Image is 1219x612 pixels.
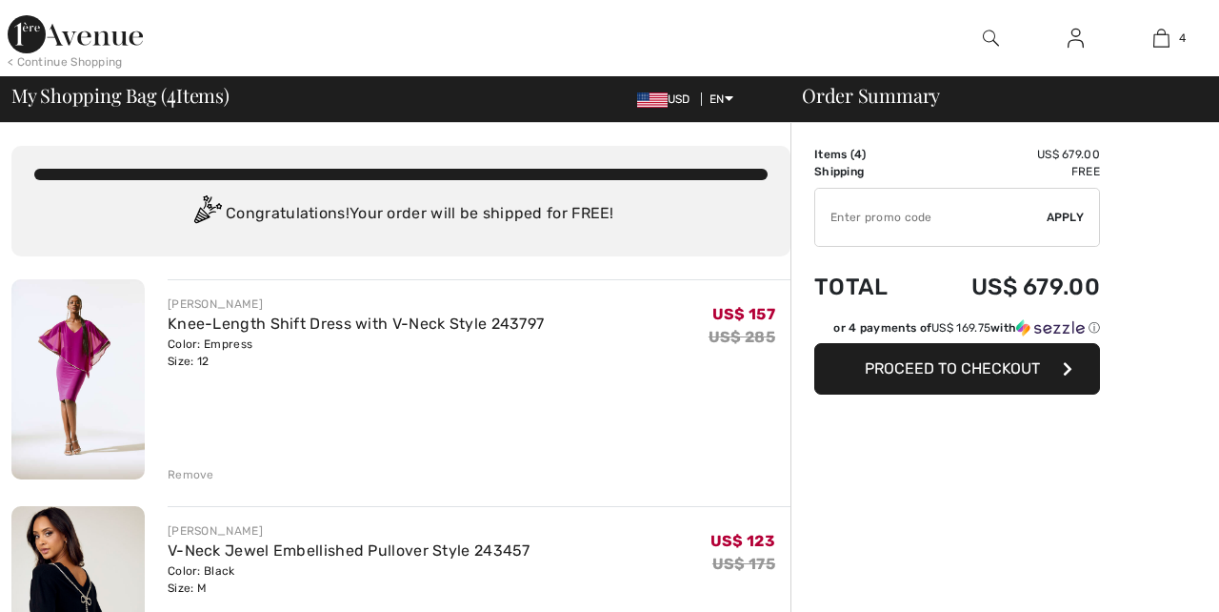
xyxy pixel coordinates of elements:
[168,562,530,597] div: Color: Black Size: M
[8,53,123,71] div: < Continue Shopping
[1179,30,1186,47] span: 4
[168,336,544,370] div: Color: Empress Size: 12
[814,255,918,319] td: Total
[814,163,918,180] td: Shipping
[168,541,530,560] a: V-Neck Jewel Embellished Pullover Style 243457
[709,328,775,346] s: US$ 285
[637,92,668,108] img: US Dollar
[11,86,230,105] span: My Shopping Bag ( Items)
[1052,27,1099,51] a: Sign In
[865,359,1040,377] span: Proceed to Checkout
[168,315,544,333] a: Knee-Length Shift Dress with V-Neck Style 243797
[168,466,214,483] div: Remove
[637,92,698,106] span: USD
[1047,209,1085,226] span: Apply
[815,189,1047,246] input: Promo code
[8,15,143,53] img: 1ère Avenue
[918,146,1100,163] td: US$ 679.00
[188,195,226,234] img: Congratulation2.svg
[918,255,1100,319] td: US$ 679.00
[1119,27,1203,50] a: 4
[168,522,530,540] div: [PERSON_NAME]
[168,296,544,313] div: [PERSON_NAME]
[1153,27,1169,50] img: My Bag
[167,81,176,106] span: 4
[814,343,1100,395] button: Proceed to Checkout
[1068,27,1084,50] img: My Info
[833,319,1100,337] div: or 4 payments of with
[11,279,145,479] img: Knee-Length Shift Dress with V-Neck Style 243797
[814,319,1100,343] div: or 4 payments ofUS$ 169.75withSezzle Click to learn more about Sezzle
[1016,319,1085,337] img: Sezzle
[34,195,768,234] div: Congratulations! Your order will be shipped for FREE!
[983,27,999,50] img: search the website
[712,555,775,573] s: US$ 175
[854,148,862,161] span: 4
[918,163,1100,180] td: Free
[709,92,733,106] span: EN
[712,305,775,323] span: US$ 157
[710,532,775,550] span: US$ 123
[931,321,990,335] span: US$ 169.75
[814,146,918,163] td: Items ( )
[779,86,1208,105] div: Order Summary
